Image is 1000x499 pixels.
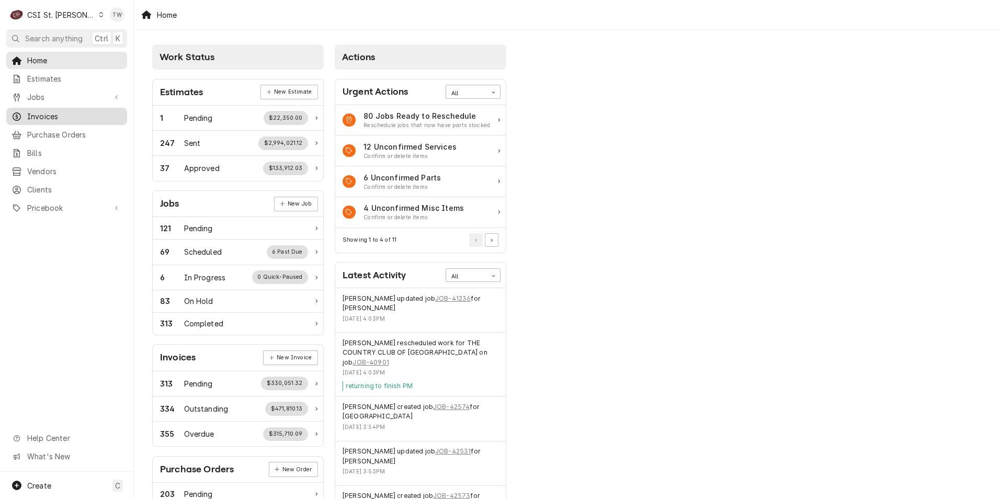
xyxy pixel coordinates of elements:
div: Event Timestamp [343,315,498,323]
div: Work Status Supplemental Data [252,270,308,284]
div: CSI St. [PERSON_NAME] [27,9,95,20]
a: JOB-41236 [435,294,471,303]
a: Work Status [153,371,323,396]
span: Bills [27,148,122,158]
div: Card Title [160,350,196,365]
span: Ctrl [95,33,108,44]
div: Event [335,441,506,486]
div: Work Status [153,217,323,240]
div: Event String [343,294,498,313]
span: Search anything [25,33,83,44]
span: Help Center [27,433,121,444]
div: Action Item [335,135,506,166]
a: Work Status [153,290,323,313]
div: Work Status Count [160,403,184,414]
div: Action Item Title [363,172,441,183]
div: Card Link Button [269,462,318,477]
div: Work Status Count [160,272,184,283]
div: Event Message [343,381,498,391]
div: Card: Estimates [152,79,324,182]
div: Action Item Suggestion [363,213,464,222]
div: CSI St. Louis's Avatar [9,7,24,22]
div: Card Header [335,80,506,105]
div: Work Status [153,240,323,265]
div: Work Status Supplemental Data [263,427,308,441]
div: Work Status Supplemental Data [261,377,308,390]
div: Work Status Title [184,378,213,389]
a: Action Item [335,105,506,136]
div: TW [110,7,124,22]
a: Go to Pricebook [6,199,127,217]
div: Work Status Supplemental Data [263,162,308,175]
a: Invoices [6,108,127,125]
div: Work Status Count [160,138,184,149]
a: Work Status [153,313,323,335]
div: Action Item Suggestion [363,121,490,130]
div: Event Details [343,402,498,435]
div: Event Details [343,338,498,391]
div: Work Status Count [160,112,184,123]
div: Work Status Title [184,246,222,257]
div: Work Status [153,422,323,446]
a: Work Status [153,396,323,422]
div: Action Item Title [363,110,490,121]
div: Event Details [343,447,498,480]
div: Pagination Controls [468,233,499,247]
div: Work Status Title [184,112,213,123]
div: Card Data [153,217,323,335]
div: Card Data Filter Control [446,268,501,282]
span: Vendors [27,166,122,177]
button: Search anythingCtrlK [6,29,127,48]
a: Go to What's New [6,448,127,465]
span: K [116,33,120,44]
div: Card Data [153,106,323,181]
div: Card Title [160,197,179,211]
div: Card Column Header [335,44,506,70]
a: Estimates [6,70,127,87]
span: Work Status [160,52,214,62]
div: Card Title [343,85,408,99]
a: New Order [269,462,318,477]
a: Purchase Orders [6,126,127,143]
div: Card Title [160,462,234,477]
a: Action Item [335,197,506,228]
div: Card Data [153,371,323,447]
span: What's New [27,451,121,462]
span: Create [27,481,51,490]
div: Action Item Suggestion [363,183,441,191]
div: Work Status Title [184,272,226,283]
span: Purchase Orders [27,129,122,140]
a: New Estimate [260,85,317,99]
div: Current Page Details [343,236,396,244]
div: Event Timestamp [343,423,498,432]
div: Card Footer: Pagination [335,228,506,253]
div: Work Status Title [184,318,223,329]
div: Card Header [153,345,323,371]
a: Work Status [153,106,323,131]
a: Action Item [335,166,506,197]
a: New Invoice [263,350,317,365]
div: All [451,89,482,98]
div: All [451,273,482,281]
div: Work Status Title [184,403,229,414]
div: Event Timestamp [343,468,498,476]
div: Action Item Title [363,202,464,213]
div: Event String [343,338,498,367]
a: Go to Jobs [6,88,127,106]
div: Work Status Count [160,163,184,174]
div: Card Header [153,80,323,106]
div: C [9,7,24,22]
div: Action Item Title [363,141,457,152]
div: Card: Invoices [152,344,324,447]
a: New Job [274,197,318,211]
a: Work Status [153,156,323,180]
span: Actions [342,52,375,62]
button: Go to Next Page [485,233,498,247]
div: Event [335,333,506,396]
span: Invoices [27,111,122,122]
